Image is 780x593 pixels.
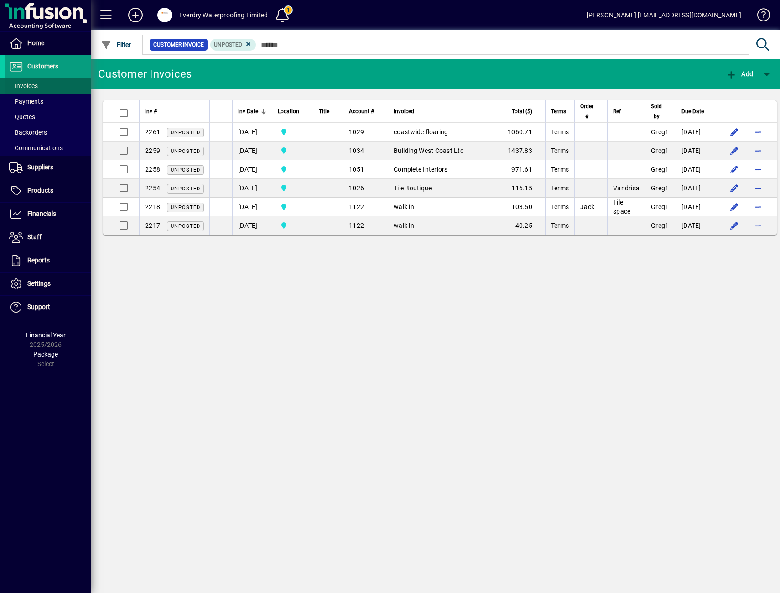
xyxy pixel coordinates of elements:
[9,82,38,89] span: Invoices
[349,166,364,173] span: 1051
[121,7,150,23] button: Add
[727,199,742,214] button: Edit
[502,198,545,216] td: 103.50
[232,142,272,160] td: [DATE]
[150,7,179,23] button: Profile
[676,123,718,142] td: [DATE]
[651,128,669,136] span: Greg1
[27,163,53,171] span: Suppliers
[278,183,307,193] span: Central
[5,179,91,202] a: Products
[5,109,91,125] a: Quotes
[145,184,160,192] span: 2254
[232,216,272,235] td: [DATE]
[727,143,742,158] button: Edit
[349,147,364,154] span: 1034
[502,142,545,160] td: 1437.83
[651,101,670,121] div: Sold by
[278,146,307,156] span: Central
[5,156,91,179] a: Suppliers
[502,216,545,235] td: 40.25
[179,8,268,22] div: Everdry Waterproofing Limited
[9,144,63,152] span: Communications
[394,166,448,173] span: Complete Interiors
[27,303,50,310] span: Support
[278,202,307,212] span: Central
[5,273,91,295] a: Settings
[676,216,718,235] td: [DATE]
[613,106,621,116] span: Ref
[613,106,640,116] div: Ref
[171,130,200,136] span: Unposted
[27,187,53,194] span: Products
[551,222,569,229] span: Terms
[171,223,200,229] span: Unposted
[723,66,755,82] button: Add
[751,143,765,158] button: More options
[508,106,541,116] div: Total ($)
[394,222,414,229] span: walk in
[681,106,712,116] div: Due Date
[210,39,256,51] mat-chip: Customer Invoice Status: Unposted
[727,162,742,177] button: Edit
[651,203,669,210] span: Greg1
[394,203,414,210] span: walk in
[651,222,669,229] span: Greg1
[751,125,765,139] button: More options
[394,106,414,116] span: Invoiced
[512,106,532,116] span: Total ($)
[9,113,35,121] span: Quotes
[27,63,58,70] span: Customers
[145,222,160,229] span: 2217
[5,32,91,55] a: Home
[278,127,307,137] span: Central
[5,94,91,109] a: Payments
[551,106,566,116] span: Terms
[98,67,192,81] div: Customer Invoices
[613,199,630,215] span: Tile space
[5,125,91,140] a: Backorders
[580,101,593,121] span: Order #
[727,181,742,195] button: Edit
[502,160,545,179] td: 971.61
[153,40,204,49] span: Customer Invoice
[727,218,742,233] button: Edit
[651,184,669,192] span: Greg1
[681,106,704,116] span: Due Date
[676,198,718,216] td: [DATE]
[394,128,448,136] span: coastwide floaring
[551,166,569,173] span: Terms
[751,218,765,233] button: More options
[145,106,157,116] span: Inv #
[319,106,329,116] span: Title
[651,101,662,121] span: Sold by
[232,179,272,198] td: [DATE]
[750,2,769,31] a: Knowledge Base
[676,142,718,160] td: [DATE]
[232,198,272,216] td: [DATE]
[101,41,131,48] span: Filter
[394,106,496,116] div: Invoiced
[676,179,718,198] td: [DATE]
[27,233,42,241] span: Staff
[171,186,200,192] span: Unposted
[502,123,545,142] td: 1060.71
[33,351,58,358] span: Package
[171,167,200,173] span: Unposted
[5,249,91,272] a: Reports
[27,280,51,287] span: Settings
[551,128,569,136] span: Terms
[349,222,364,229] span: 1122
[27,210,56,217] span: Financials
[751,181,765,195] button: More options
[751,162,765,177] button: More options
[171,205,200,210] span: Unposted
[551,147,569,154] span: Terms
[145,147,160,154] span: 2259
[9,98,43,105] span: Payments
[349,106,382,116] div: Account #
[27,257,50,264] span: Reports
[319,106,338,116] div: Title
[5,296,91,319] a: Support
[580,203,594,210] span: Jack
